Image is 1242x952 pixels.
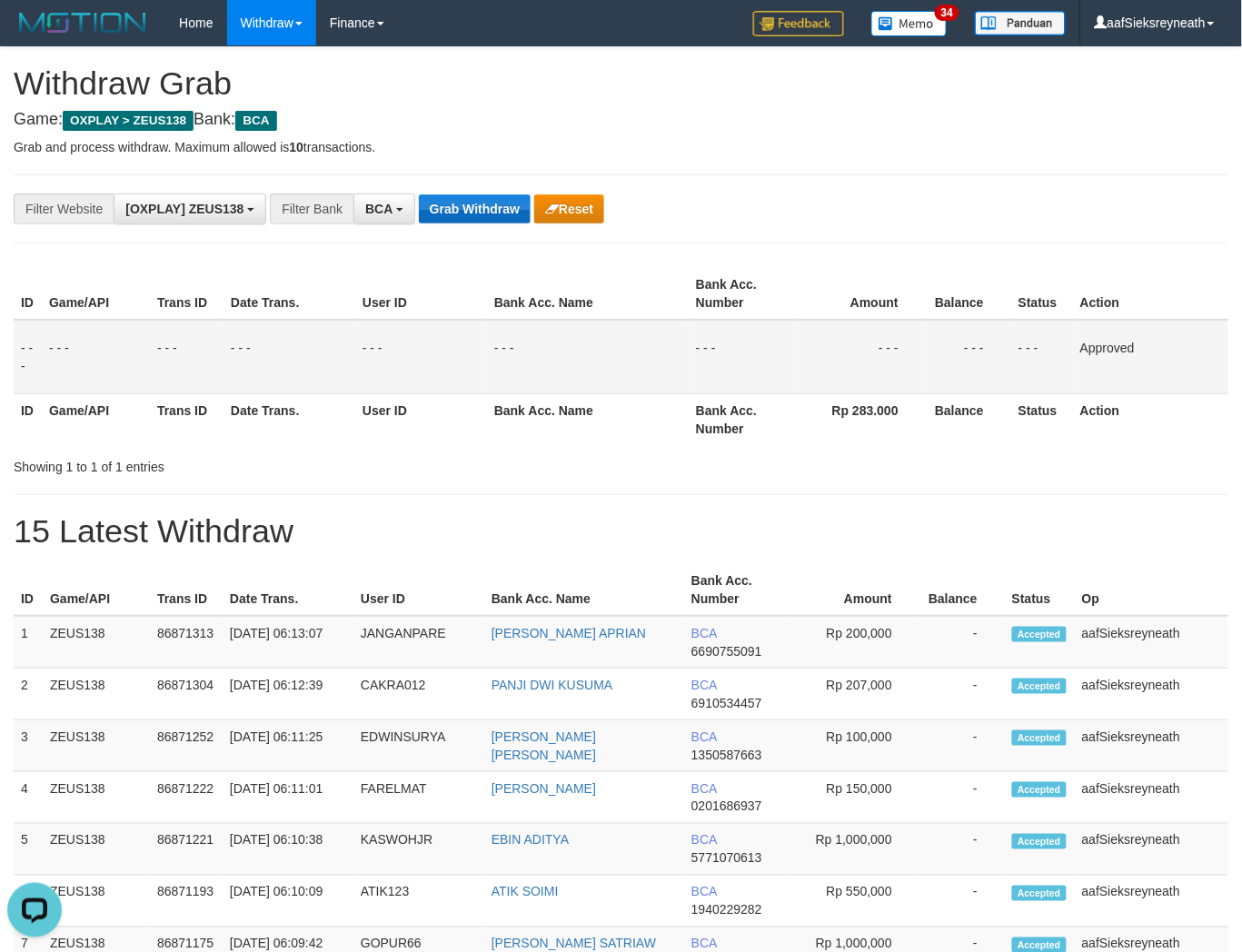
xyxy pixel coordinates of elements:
h4: Game: Bank: [14,111,1228,129]
th: Balance [919,564,1005,616]
a: PANJI DWI KUSUMA [492,678,613,692]
th: Date Trans. [223,564,353,616]
td: 3 [14,720,43,772]
th: Bank Acc. Name [487,268,689,320]
td: - - - [150,320,224,394]
td: Approved [1073,320,1228,394]
button: [OXPLAY] ZEUS138 [114,193,266,224]
span: BCA [235,111,276,131]
th: Rp 283.000 [797,393,926,445]
a: [PERSON_NAME] [PERSON_NAME] [492,729,596,762]
th: User ID [355,268,487,320]
td: Rp 100,000 [791,720,919,772]
td: - [919,772,1005,824]
th: Op [1075,564,1228,616]
th: Trans ID [150,564,223,616]
th: Bank Acc. Number [689,393,797,445]
a: EBIN ADITYA [492,833,569,848]
td: - - - [1011,320,1073,394]
span: Copy 0201686937 to clipboard [691,799,762,814]
td: CAKRA012 [353,669,484,720]
a: [PERSON_NAME] SATRIAW [492,937,656,951]
td: - [919,669,1005,720]
td: - [919,616,1005,669]
th: ID [14,393,42,445]
td: - - - [14,320,42,394]
a: ATIK SOIMI [492,885,559,899]
td: 86871252 [150,720,223,772]
th: Trans ID [150,393,224,445]
span: Accepted [1012,834,1067,849]
td: 86871304 [150,669,223,720]
h1: 15 Latest Withdraw [14,513,1228,550]
span: BCA [691,833,717,848]
span: Copy 1350587663 to clipboard [691,748,762,762]
td: 86871193 [150,876,223,927]
th: Game/API [43,564,150,616]
span: Copy 6910534457 to clipboard [691,696,762,710]
td: aafSieksreyneath [1075,669,1228,720]
th: Status [1011,393,1073,445]
th: Bank Acc. Number [689,268,797,320]
th: Bank Acc. Name [487,393,689,445]
td: ZEUS138 [43,772,150,824]
td: ZEUS138 [43,720,150,772]
td: 5 [14,824,43,876]
td: ZEUS138 [43,616,150,669]
span: BCA [691,729,717,744]
a: [PERSON_NAME] [492,781,596,796]
td: JANGANPARE [353,616,484,669]
th: Bank Acc. Number [684,564,791,616]
th: Action [1073,268,1228,320]
button: BCA [353,193,415,224]
th: Amount [797,268,926,320]
span: BCA [691,678,717,692]
p: Grab and process withdraw. Maximum allowed is transactions. [14,138,1228,156]
td: [DATE] 06:12:39 [223,669,353,720]
td: ATIK123 [353,876,484,927]
td: - - - [42,320,150,394]
span: Copy 5771070613 to clipboard [691,851,762,866]
td: - - - [926,320,1011,394]
span: BCA [691,937,717,951]
span: BCA [691,781,717,796]
td: FARELMAT [353,772,484,824]
span: Accepted [1012,782,1067,798]
img: Button%20Memo.svg [871,11,948,36]
span: BCA [365,202,392,216]
th: Balance [926,268,1011,320]
td: - - - [355,320,487,394]
span: Copy 1940229282 to clipboard [691,903,762,917]
span: Accepted [1012,679,1067,694]
th: User ID [355,393,487,445]
td: KASWOHJR [353,824,484,876]
td: [DATE] 06:11:25 [223,720,353,772]
strong: 10 [289,140,303,154]
th: Bank Acc. Name [484,564,684,616]
th: User ID [353,564,484,616]
td: ZEUS138 [43,876,150,927]
td: ZEUS138 [43,669,150,720]
span: BCA [691,626,717,640]
span: Accepted [1012,730,1067,746]
td: Rp 207,000 [791,669,919,720]
th: Game/API [42,393,150,445]
th: ID [14,268,42,320]
th: Status [1011,268,1073,320]
th: ID [14,564,43,616]
h1: Withdraw Grab [14,65,1228,102]
td: - [919,720,1005,772]
td: aafSieksreyneath [1075,720,1228,772]
td: [DATE] 06:10:09 [223,876,353,927]
td: - - - [487,320,689,394]
th: Balance [926,393,1011,445]
td: Rp 550,000 [791,876,919,927]
td: aafSieksreyneath [1075,824,1228,876]
th: Action [1073,393,1228,445]
td: 4 [14,772,43,824]
td: aafSieksreyneath [1075,876,1228,927]
td: [DATE] 06:13:07 [223,616,353,669]
span: Accepted [1012,886,1067,901]
td: - - - [224,320,355,394]
td: 86871221 [150,824,223,876]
